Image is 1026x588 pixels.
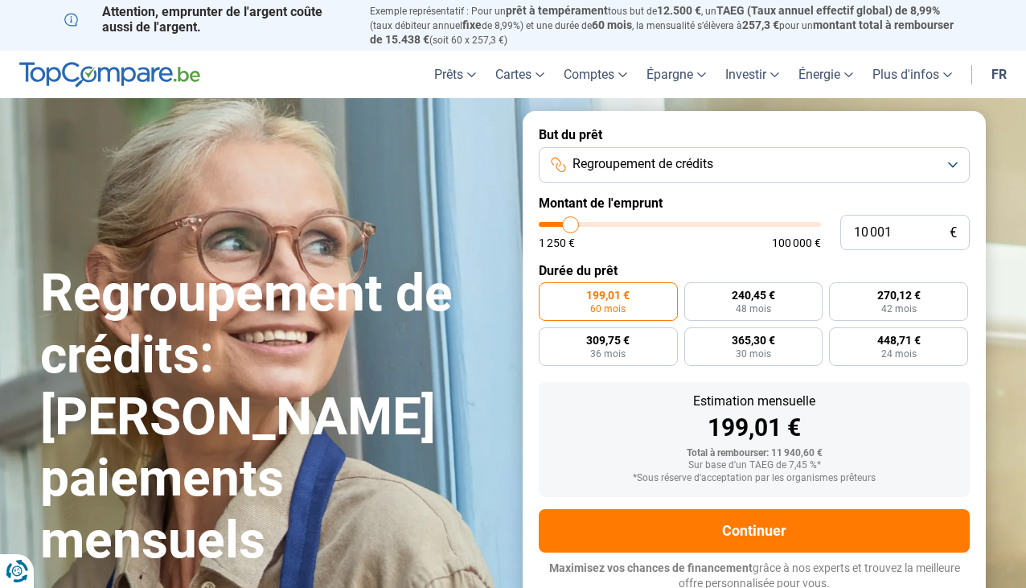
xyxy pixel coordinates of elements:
a: fr [982,51,1016,98]
span: 257,3 € [742,19,779,31]
span: 240,45 € [732,290,775,301]
span: 30 mois [736,349,771,359]
span: fixe [462,19,482,31]
label: Montant de l'emprunt [539,195,970,211]
span: € [950,226,957,240]
span: 24 mois [881,349,917,359]
p: Exemple représentatif : Pour un tous but de , un (taux débiteur annuel de 8,99%) et une durée de ... [370,4,962,47]
a: Investir [716,51,789,98]
span: 12.500 € [657,4,701,17]
span: 365,30 € [732,335,775,346]
span: montant total à rembourser de 15.438 € [370,19,954,46]
span: 309,75 € [586,335,630,346]
img: TopCompare [19,62,200,88]
span: 42 mois [881,304,917,314]
a: Plus d'infos [863,51,962,98]
a: Cartes [486,51,554,98]
a: Prêts [425,51,486,98]
p: Attention, emprunter de l'argent coûte aussi de l'argent. [64,4,351,35]
span: 60 mois [592,19,632,31]
a: Énergie [789,51,863,98]
span: 100 000 € [772,237,821,249]
span: 448,71 € [877,335,921,346]
span: 270,12 € [877,290,921,301]
label: Durée du prêt [539,263,970,278]
h1: Regroupement de crédits: [PERSON_NAME] paiements mensuels [40,263,503,572]
label: But du prêt [539,127,970,142]
div: 199,01 € [552,416,957,440]
span: TAEG (Taux annuel effectif global) de 8,99% [716,4,940,17]
div: Sur base d'un TAEG de 7,45 %* [552,460,957,471]
span: 199,01 € [586,290,630,301]
div: Estimation mensuelle [552,395,957,408]
span: 48 mois [736,304,771,314]
span: 1 250 € [539,237,575,249]
span: 36 mois [590,349,626,359]
span: prêt à tempérament [506,4,608,17]
span: 60 mois [590,304,626,314]
a: Comptes [554,51,637,98]
div: Total à rembourser: 11 940,60 € [552,448,957,459]
div: *Sous réserve d'acceptation par les organismes prêteurs [552,473,957,484]
a: Épargne [637,51,716,98]
span: Regroupement de crédits [573,155,713,173]
span: Maximisez vos chances de financement [549,561,753,574]
button: Continuer [539,509,970,553]
button: Regroupement de crédits [539,147,970,183]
